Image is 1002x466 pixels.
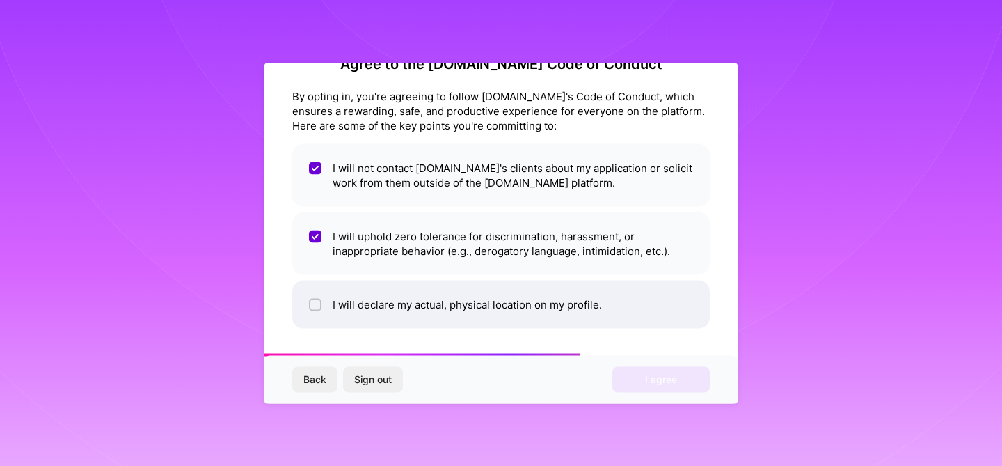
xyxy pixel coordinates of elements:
[292,280,710,328] li: I will declare my actual, physical location on my profile.
[292,212,710,274] li: I will uphold zero tolerance for discrimination, harassment, or inappropriate behavior (e.g., der...
[303,373,326,387] span: Back
[292,367,337,392] button: Back
[292,143,710,206] li: I will not contact [DOMAIN_NAME]'s clients about my application or solicit work from them outside...
[343,367,403,392] button: Sign out
[292,88,710,132] div: By opting in, you're agreeing to follow [DOMAIN_NAME]'s Code of Conduct, which ensures a rewardin...
[354,373,392,387] span: Sign out
[292,55,710,72] h2: Agree to the [DOMAIN_NAME] Code of Conduct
